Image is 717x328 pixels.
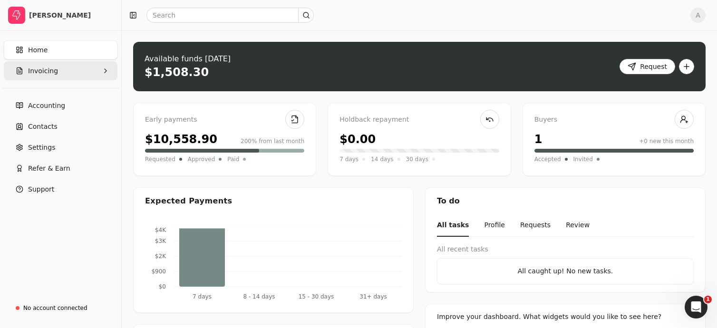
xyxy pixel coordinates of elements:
div: +0 new this month [639,137,694,145]
span: Paid [227,154,239,164]
div: Expected Payments [145,195,232,207]
div: $10,558.90 [145,131,217,148]
span: 30 days [406,154,428,164]
div: Early payments [145,115,304,125]
button: Review [566,214,590,237]
button: Profile [484,214,505,237]
span: Requested [145,154,175,164]
div: No account connected [23,304,87,312]
tspan: $2K [155,253,166,260]
div: 200% from last month [241,137,304,145]
div: All caught up! No new tasks. [445,266,686,276]
div: Available funds [DATE] [145,53,231,65]
a: Settings [4,138,117,157]
span: Accounting [28,101,65,111]
tspan: $900 [151,268,166,275]
span: 7 days [339,154,358,164]
iframe: Intercom live chat [685,296,707,318]
span: Refer & Earn [28,164,70,174]
button: Requests [520,214,551,237]
a: Accounting [4,96,117,115]
div: All recent tasks [437,244,694,254]
a: No account connected [4,299,117,317]
span: Home [28,45,48,55]
tspan: 7 days [193,293,212,300]
input: Search [146,8,314,23]
span: Support [28,184,54,194]
div: $1,508.30 [145,65,209,80]
button: A [690,8,706,23]
a: Contacts [4,117,117,136]
div: Buyers [534,115,694,125]
tspan: 31+ days [359,293,387,300]
div: $0.00 [339,131,376,148]
span: Contacts [28,122,58,132]
div: Improve your dashboard. What widgets would you like to see here? [437,312,694,322]
tspan: $3K [155,238,166,244]
div: [PERSON_NAME] [29,10,113,20]
span: Invoicing [28,66,58,76]
div: 1 [534,131,543,148]
span: 14 days [371,154,393,164]
span: Accepted [534,154,561,164]
div: Holdback repayment [339,115,499,125]
button: Request [620,59,675,74]
span: 1 [704,296,712,303]
a: Home [4,40,117,59]
tspan: $0 [159,283,166,290]
tspan: $4K [155,227,166,233]
tspan: 8 - 14 days [243,293,275,300]
span: Invited [573,154,593,164]
button: Refer & Earn [4,159,117,178]
button: Support [4,180,117,199]
span: Settings [28,143,55,153]
div: To do [426,188,705,214]
button: All tasks [437,214,469,237]
span: Approved [188,154,215,164]
button: Invoicing [4,61,117,80]
tspan: 15 - 30 days [299,293,334,300]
